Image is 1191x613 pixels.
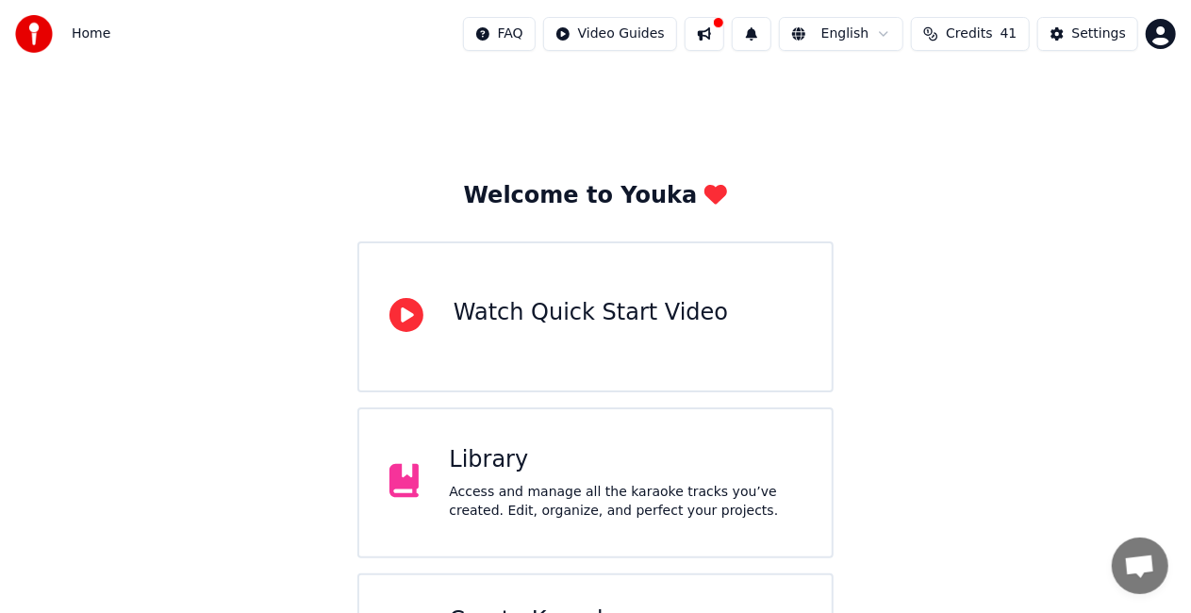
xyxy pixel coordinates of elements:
span: 41 [1001,25,1017,43]
div: Library [449,445,802,475]
nav: breadcrumb [72,25,110,43]
button: Settings [1037,17,1138,51]
div: Welcome to Youka [464,181,728,211]
div: Settings [1072,25,1126,43]
img: youka [15,15,53,53]
div: Access and manage all the karaoke tracks you’ve created. Edit, organize, and perfect your projects. [449,483,802,521]
div: Watch Quick Start Video [454,298,728,328]
button: Video Guides [543,17,677,51]
a: Open chat [1112,538,1168,594]
span: Credits [946,25,992,43]
button: FAQ [463,17,536,51]
span: Home [72,25,110,43]
button: Credits41 [911,17,1029,51]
